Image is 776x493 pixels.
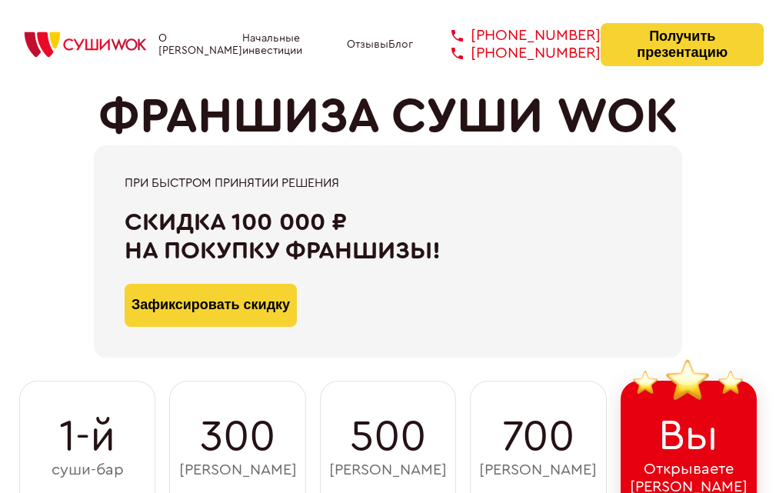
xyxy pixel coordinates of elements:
div: Скидка 100 000 ₽ на покупку франшизы! [125,208,651,265]
span: 500 [350,412,426,461]
span: 300 [200,412,275,461]
a: Отзывы [347,38,388,51]
button: Получить презентацию [601,23,764,66]
a: [PHONE_NUMBER] [428,27,601,45]
button: Зафиксировать скидку [125,284,297,327]
img: СУШИWOK [12,28,158,62]
h1: ФРАНШИЗА СУШИ WOK [98,88,678,145]
span: [PERSON_NAME] [479,461,597,479]
span: 1-й [59,412,115,461]
span: Вы [658,411,718,461]
span: 700 [502,412,575,461]
a: Блог [388,38,413,51]
span: [PERSON_NAME] [179,461,297,479]
span: [PERSON_NAME] [329,461,447,479]
span: суши-бар [52,461,124,479]
a: Начальные инвестиции [242,32,347,57]
a: [PHONE_NUMBER] [428,45,601,62]
a: О [PERSON_NAME] [158,32,242,57]
div: При быстром принятии решения [125,176,651,190]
